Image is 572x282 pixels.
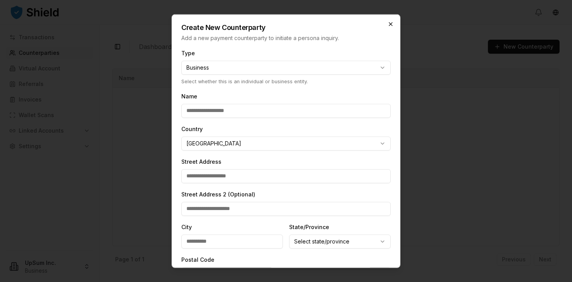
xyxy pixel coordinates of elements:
[181,77,391,85] p: Select whether this is an individual or business entity.
[181,256,214,263] label: Postal Code
[181,158,221,165] label: Street Address
[181,24,391,31] h2: Create New Counterparty
[289,223,329,230] label: State/Province
[181,93,197,99] label: Name
[181,125,203,132] label: Country
[181,34,391,42] p: Add a new payment counterparty to initiate a persona inquiry.
[181,191,255,197] label: Street Address 2 (Optional)
[181,223,192,230] label: City
[181,49,195,56] label: Type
